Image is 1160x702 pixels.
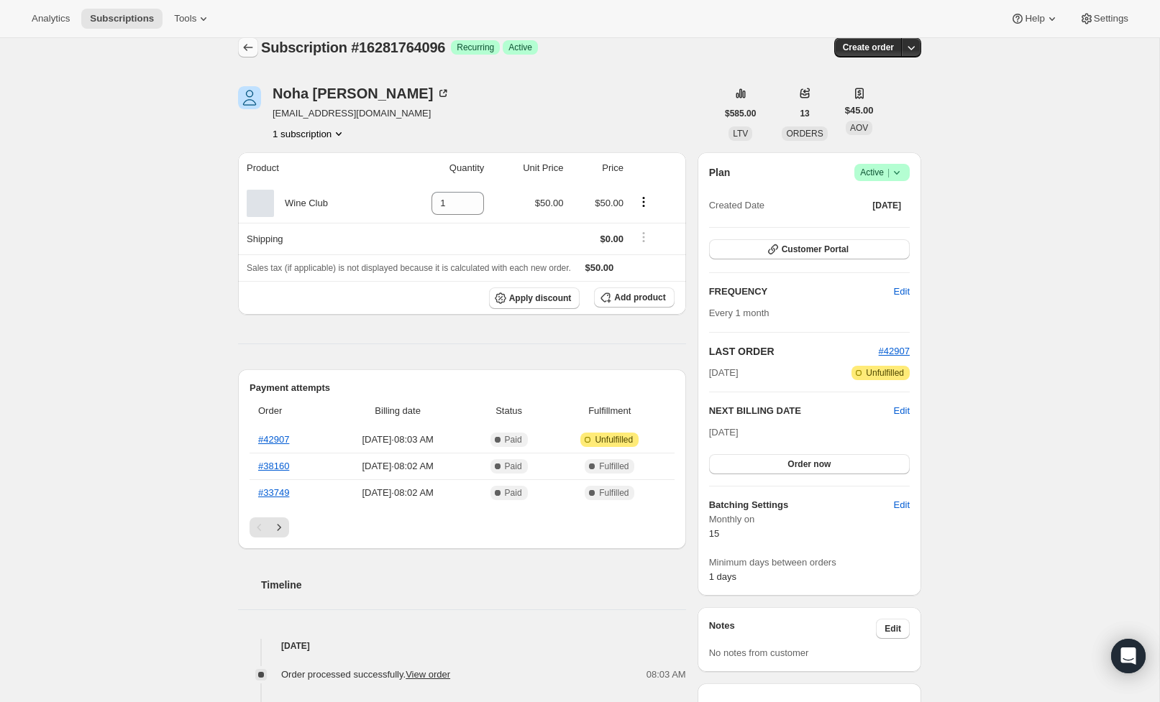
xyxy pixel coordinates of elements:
span: [DATE] · 08:02 AM [332,459,464,474]
span: 1 days [709,571,736,582]
h3: Notes [709,619,877,639]
span: [DATE] [709,366,739,380]
span: Edit [885,623,901,634]
a: #42907 [879,346,910,356]
span: Subscription #16281764096 [261,40,445,55]
span: [DATE] · 08:02 AM [332,486,464,500]
h2: FREQUENCY [709,285,894,299]
span: Fulfilled [599,487,629,499]
th: Unit Price [488,152,567,184]
span: Active [508,42,532,53]
th: Order [250,395,327,427]
span: Tools [174,13,196,24]
span: Paid [505,434,522,445]
span: Minimum days between orders [709,555,910,570]
span: $45.00 [845,103,874,118]
span: [DATE] · 08:03 AM [332,433,464,447]
span: Paid [505,487,522,499]
span: Fulfillment [554,404,666,418]
span: Analytics [32,13,70,24]
span: Created Date [709,198,764,213]
span: [EMAIL_ADDRESS][DOMAIN_NAME] [273,106,450,121]
span: Subscriptions [90,13,154,24]
span: Customer Portal [782,244,849,255]
button: Shipping actions [632,229,655,245]
span: Apply discount [509,292,572,304]
span: $585.00 [725,108,756,119]
span: Settings [1094,13,1128,24]
span: LTV [733,129,748,139]
span: AOV [850,123,868,133]
span: Every 1 month [709,308,769,318]
button: Edit [885,280,918,303]
div: Wine Club [274,196,328,211]
span: Add product [614,292,665,303]
button: Edit [894,404,910,418]
button: Create order [834,37,903,57]
span: 15 [709,528,719,539]
span: Unfulfilled [595,434,633,445]
span: Billing date [332,404,464,418]
th: Price [568,152,628,184]
button: $585.00 [716,103,764,124]
span: Monthly on [709,512,910,527]
h2: LAST ORDER [709,344,879,359]
button: Add product [594,287,674,308]
span: Unfulfilled [866,367,904,379]
span: | [887,167,890,178]
h2: Timeline [261,578,686,592]
button: Subscriptions [238,37,258,57]
button: Product actions [632,194,655,210]
button: Subscriptions [81,9,163,29]
h2: Plan [709,165,731,180]
a: #42907 [258,434,289,445]
span: 13 [800,108,809,119]
span: Active [860,165,904,180]
span: Help [1025,13,1044,24]
span: Noha Salah [238,86,261,109]
span: Edit [894,498,910,512]
a: View order [406,669,450,680]
nav: Pagination [250,517,675,537]
button: Customer Portal [709,239,910,259]
span: Fulfilled [599,461,629,472]
button: Order now [709,454,910,474]
button: Settings [1071,9,1137,29]
button: Next [269,517,289,537]
button: [DATE] [864,195,910,216]
th: Shipping [238,223,390,254]
button: Product actions [273,126,346,141]
button: 13 [791,103,818,124]
h2: Payment attempts [250,381,675,395]
span: Create order [843,42,894,53]
button: Edit [885,494,918,517]
div: Noha [PERSON_NAME] [273,86,450,101]
button: Tools [165,9,219,29]
span: Order now [787,458,831,470]
h2: NEXT BILLING DATE [709,404,894,418]
a: #38160 [258,461,289,471]
span: Recurring [457,42,494,53]
span: [DATE] [709,427,739,438]
span: Status [472,404,545,418]
span: 08:03 AM [647,668,686,682]
span: [DATE] [872,200,901,211]
span: Sales tax (if applicable) is not displayed because it is calculated with each new order. [247,263,571,273]
span: Paid [505,461,522,472]
th: Quantity [390,152,488,184]
span: $0.00 [600,234,624,244]
h6: Batching Settings [709,498,894,512]
button: Help [1002,9,1067,29]
span: $50.00 [535,198,564,208]
div: Open Intercom Messenger [1111,639,1146,673]
span: Order processed successfully. [281,669,450,680]
span: $50.00 [595,198,624,208]
h4: [DATE] [238,639,686,653]
button: Apply discount [489,287,580,309]
span: Edit [894,285,910,299]
span: ORDERS [786,129,823,139]
button: #42907 [879,344,910,359]
th: Product [238,152,390,184]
